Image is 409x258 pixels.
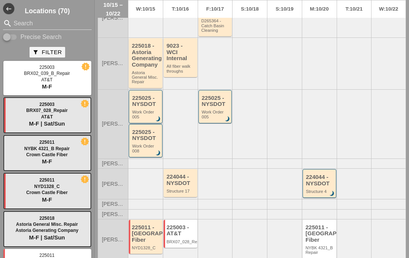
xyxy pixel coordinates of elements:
[42,83,52,90] span: M-F
[14,17,81,30] input: Search
[39,102,55,107] span: 225003
[132,144,160,153] div: Work Order 008
[167,174,195,186] div: 224044 - NYSDOT
[328,190,336,198] i: brightness_3
[132,43,161,68] div: 225018 - Astoria Generating Company
[102,237,124,242] span: [PERSON_NAME]
[29,234,65,241] span: M-F | Sat/Sun
[132,224,161,243] div: 225011 - [GEOGRAPHIC_DATA] Fiber
[39,253,55,258] span: 225011
[39,177,55,183] span: 225011
[30,47,65,58] button: Filter
[24,71,70,76] span: BRX02_039_B_Repair
[29,120,65,127] span: M-F | Sat/Sun
[82,63,89,70] i: new_releases
[33,48,62,57] div: Filter
[306,246,334,255] div: NYBK 4321_B Repair
[34,184,59,189] span: NYD1328_C
[302,0,337,18] a: M:10/20
[102,0,124,18] span: 10/15 – 10/22
[102,181,124,187] span: [PERSON_NAME]
[372,0,406,18] a: W:10/22
[102,121,124,127] span: [PERSON_NAME]
[26,190,67,195] span: Crown Castle Fiber
[41,77,53,82] span: AT&T
[132,95,160,107] div: 225025 - NYSDOT
[306,189,334,194] div: Structure 4
[167,239,195,244] div: BRX07_028_Repair
[24,146,70,151] span: NYBK 4321_B Repair
[306,224,334,243] div: 225011 - [GEOGRAPHIC_DATA] Fiber
[337,0,372,18] a: T:10/21
[26,152,67,157] span: Crown Castle Fiber
[102,61,124,66] span: [PERSON_NAME]
[3,3,14,14] button: Shrink Sidebar
[154,149,162,157] i: brightness_3
[233,0,267,18] a: S:10/18
[163,0,198,18] a: T:10/16
[201,19,230,33] div: D265364 - Catch Basin Cleaning
[167,189,195,193] div: Structure 17
[81,176,88,183] i: new_releases
[132,129,160,141] div: 225025 - NYSDOT
[41,114,53,120] span: AT&T
[42,158,52,165] span: M-F
[39,216,55,221] span: 225018
[128,0,163,18] a: W:10/15
[306,174,334,187] div: 224044 - NYSDOT
[81,138,88,145] i: new_releases
[42,196,52,203] span: M-F
[202,95,230,107] div: 225025 - NYSDOT
[154,115,162,123] i: brightness_3
[3,3,14,14] i: west
[39,140,55,145] span: 225011
[167,64,195,73] div: All fiber walk throughs
[20,33,62,41] label: Precise Search
[102,211,124,217] span: [PERSON_NAME]
[3,33,92,42] div: Enable Precise search to match search terms exactly.
[223,115,232,123] i: brightness_3
[39,65,55,70] span: 225003
[267,0,302,18] a: S:10/19
[102,15,124,21] span: [PERSON_NAME]
[102,201,124,207] span: [PERSON_NAME]
[102,161,124,166] span: [PERSON_NAME]
[3,19,12,28] i: search
[81,100,88,107] i: new_releases
[132,246,161,250] div: NYD1328_C
[16,228,78,233] span: Astoria Generating Company
[33,49,39,55] i: filter_alt
[198,0,233,18] a: F:10/17
[26,108,67,113] span: BRX07_028_Repair
[132,110,160,119] div: Work Order 005
[202,110,230,119] div: Work Order 005
[167,43,195,62] div: 9023 - WCI Internal
[167,224,195,237] div: 225003 - AT&T
[16,222,78,227] span: Astoria General Misc. Repair
[132,70,161,84] div: Astoria General Misc. Repair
